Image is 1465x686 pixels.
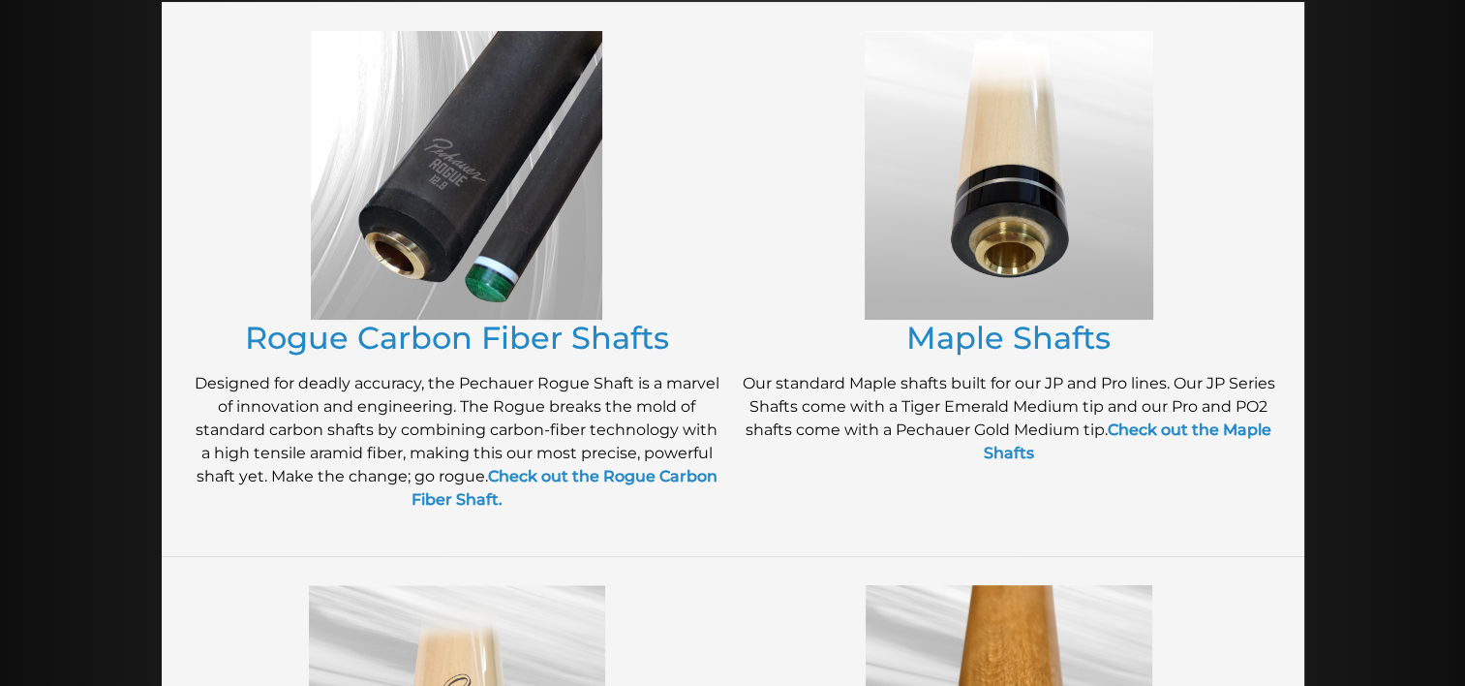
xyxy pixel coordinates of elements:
p: Our standard Maple shafts built for our JP and Pro lines. Our JP Series Shafts come with a Tiger ... [743,372,1275,465]
p: Designed for deadly accuracy, the Pechauer Rogue Shaft is a marvel of innovation and engineering.... [191,372,723,512]
a: Check out the Rogue Carbon Fiber Shaft. [412,467,717,509]
a: Check out the Maple Shafts [984,421,1272,462]
a: Rogue Carbon Fiber Shafts [245,319,669,357]
a: Maple Shafts [906,319,1111,357]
